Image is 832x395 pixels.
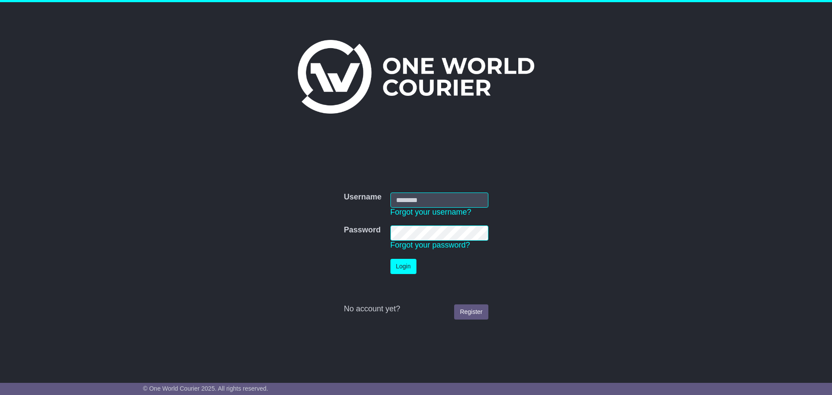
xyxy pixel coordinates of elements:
span: © One World Courier 2025. All rights reserved. [143,385,268,392]
label: Password [344,225,380,235]
div: No account yet? [344,304,488,314]
img: One World [298,40,534,114]
button: Login [390,259,416,274]
a: Forgot your password? [390,241,470,249]
a: Forgot your username? [390,208,471,216]
label: Username [344,193,381,202]
a: Register [454,304,488,320]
